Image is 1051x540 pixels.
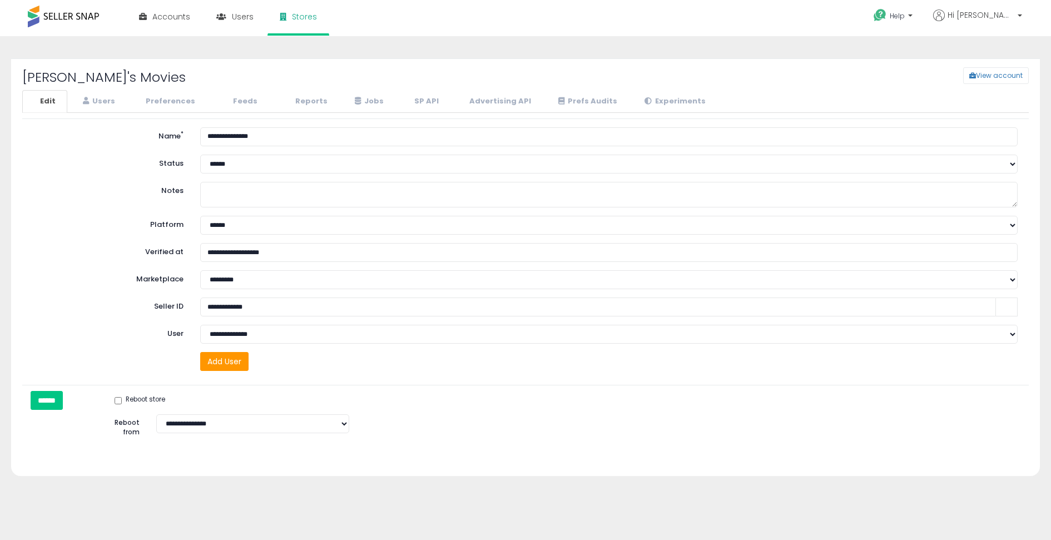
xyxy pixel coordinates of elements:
span: Users [232,11,254,22]
a: Advertising API [452,90,543,113]
a: Prefs Audits [544,90,629,113]
a: View account [955,67,971,84]
span: Help [890,11,905,21]
label: User [25,325,192,339]
a: Edit [22,90,67,113]
a: Hi [PERSON_NAME] [933,9,1022,34]
button: View account [963,67,1029,84]
a: Experiments [630,90,717,113]
span: Hi [PERSON_NAME] [948,9,1014,21]
input: Reboot store [115,397,122,404]
span: Stores [292,11,317,22]
label: Verified at [25,243,192,257]
a: Feeds [208,90,269,113]
label: Name [25,127,192,142]
label: Seller ID [25,298,192,312]
span: Accounts [152,11,190,22]
label: Notes [25,182,192,196]
a: Reports [270,90,339,113]
a: Jobs [340,90,395,113]
a: SP API [396,90,450,113]
label: Reboot store [115,395,165,406]
button: Add User [200,352,249,371]
label: Platform [25,216,192,230]
h2: [PERSON_NAME]'s Movies [14,70,440,85]
label: Reboot from [106,414,148,437]
label: Status [25,155,192,169]
a: Preferences [128,90,207,113]
a: Users [68,90,127,113]
i: Get Help [873,8,887,22]
label: Marketplace [25,270,192,285]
